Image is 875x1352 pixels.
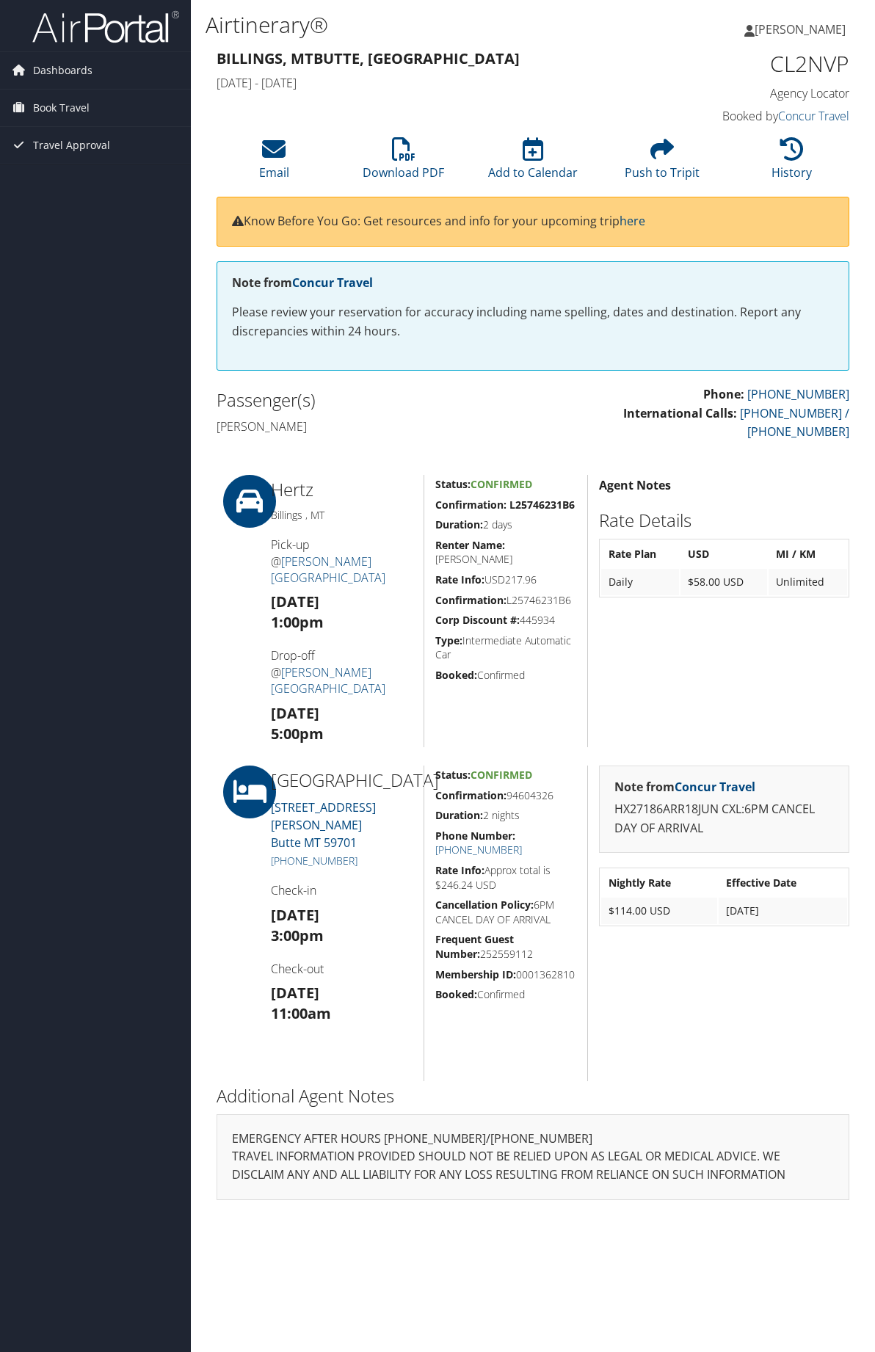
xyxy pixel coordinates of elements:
[599,477,671,493] strong: Agent Notes
[271,647,413,697] h4: Drop-off @
[747,386,849,402] a: [PHONE_NUMBER]
[232,212,834,231] p: Know Before You Go: Get resources and info for your upcoming trip
[435,517,576,532] h5: 2 days
[435,932,514,961] strong: Frequent Guest Number:
[708,48,849,79] h1: CL2NVP
[271,905,319,925] strong: [DATE]
[435,517,483,531] strong: Duration:
[271,926,324,945] strong: 3:00pm
[271,592,319,611] strong: [DATE]
[435,633,576,662] h5: Intermediate Automatic Car
[435,573,484,586] strong: Rate Info:
[601,569,678,595] td: Daily
[744,7,860,51] a: [PERSON_NAME]
[271,537,413,586] h4: Pick-up @
[435,808,576,823] h5: 2 nights
[271,724,324,744] strong: 5:00pm
[719,870,847,896] th: Effective Date
[755,21,846,37] span: [PERSON_NAME]
[435,593,507,607] strong: Confirmation:
[435,788,507,802] strong: Confirmation:
[708,108,849,124] h4: Booked by
[33,90,90,126] span: Book Travel
[769,569,847,595] td: Unlimited
[206,10,642,40] h1: Airtinerary®
[271,983,319,1003] strong: [DATE]
[614,800,834,837] p: HX27186ARR18JUN CXL:6PM CANCEL DAY OF ARRIVAL
[217,388,522,412] h2: Passenger(s)
[435,613,520,627] strong: Corp Discount #:
[623,405,737,421] strong: International Calls:
[271,882,413,898] h4: Check-in
[778,108,849,124] a: Concur Travel
[769,541,847,567] th: MI / KM
[435,987,477,1001] strong: Booked:
[435,967,576,982] h5: 0001362810
[771,145,812,181] a: History
[601,898,717,924] td: $114.00 USD
[435,843,522,857] a: [PHONE_NUMBER]
[232,303,834,341] p: Please review your reservation for accuracy including name spelling, dates and destination. Repor...
[435,633,462,647] strong: Type:
[292,275,373,291] a: Concur Travel
[435,498,575,512] strong: Confirmation: L25746231B6
[435,863,576,892] h5: Approx total is $246.24 USD
[435,768,471,782] strong: Status:
[599,508,849,533] h2: Rate Details
[217,1114,849,1200] div: EMERGENCY AFTER HOURS [PHONE_NUMBER]/[PHONE_NUMBER]
[435,538,505,552] strong: Renter Name:
[435,573,576,587] h5: USD217.96
[217,75,686,91] h4: [DATE] - [DATE]
[680,541,768,567] th: USD
[271,477,413,502] h2: Hertz
[435,808,483,822] strong: Duration:
[32,10,179,44] img: airportal-logo.png
[703,386,744,402] strong: Phone:
[217,1083,849,1108] h2: Additional Agent Notes
[435,668,576,683] h5: Confirmed
[33,52,92,89] span: Dashboards
[719,898,847,924] td: [DATE]
[471,477,532,491] span: Confirmed
[435,967,516,981] strong: Membership ID:
[614,779,755,795] strong: Note from
[488,145,578,181] a: Add to Calendar
[435,863,484,877] strong: Rate Info:
[363,145,444,181] a: Download PDF
[271,961,413,977] h4: Check-out
[271,1003,331,1023] strong: 11:00am
[471,768,532,782] span: Confirmed
[625,145,700,181] a: Push to Tripit
[232,1147,834,1185] p: TRAVEL INFORMATION PROVIDED SHOULD NOT BE RELIED UPON AS LEGAL OR MEDICAL ADVICE. WE DISCLAIM ANY...
[435,613,576,628] h5: 445934
[620,213,645,229] a: here
[435,788,576,803] h5: 94604326
[435,829,515,843] strong: Phone Number:
[435,932,576,961] h5: 252559112
[271,854,357,868] a: [PHONE_NUMBER]
[675,779,755,795] a: Concur Travel
[271,768,413,793] h2: [GEOGRAPHIC_DATA]
[232,275,373,291] strong: Note from
[435,477,471,491] strong: Status:
[435,538,576,567] h5: [PERSON_NAME]
[259,145,289,181] a: Email
[601,870,717,896] th: Nightly Rate
[271,508,413,523] h5: Billings , MT
[435,898,534,912] strong: Cancellation Policy:
[217,48,520,68] strong: Billings, MT Butte, [GEOGRAPHIC_DATA]
[708,85,849,101] h4: Agency Locator
[217,418,522,435] h4: [PERSON_NAME]
[601,541,678,567] th: Rate Plan
[271,703,319,723] strong: [DATE]
[33,127,110,164] span: Travel Approval
[271,799,376,851] a: [STREET_ADDRESS][PERSON_NAME]Butte MT 59701
[271,664,385,697] a: [PERSON_NAME][GEOGRAPHIC_DATA]
[435,987,576,1002] h5: Confirmed
[680,569,768,595] td: $58.00 USD
[435,898,576,926] h5: 6PM CANCEL DAY OF ARRIVAL
[435,593,576,608] h5: L25746231B6
[740,405,849,440] a: [PHONE_NUMBER] / [PHONE_NUMBER]
[435,668,477,682] strong: Booked:
[271,612,324,632] strong: 1:00pm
